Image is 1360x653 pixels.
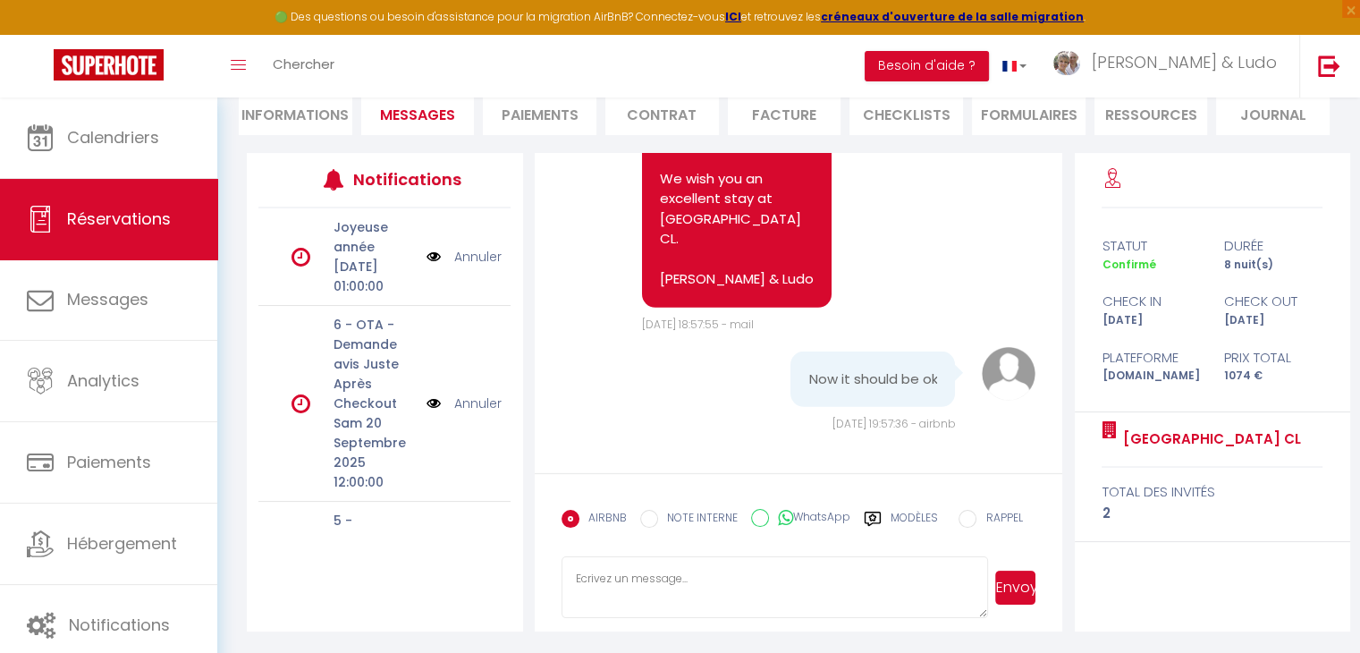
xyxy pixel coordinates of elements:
[67,208,171,230] span: Réservations
[1212,347,1335,369] div: Prix total
[14,7,68,61] button: Ouvrir le widget de chat LiveChat
[1040,35,1299,98] a: ... [PERSON_NAME] & Ludo
[67,369,139,392] span: Analytics
[67,451,151,473] span: Paiements
[605,91,719,135] li: Contrat
[821,9,1084,24] a: créneaux d'ouverture de la salle migration
[982,347,1035,401] img: avatar.png
[1216,91,1330,135] li: Journal
[728,91,841,135] li: Facture
[483,91,596,135] li: Paiements
[380,105,455,125] span: Messages
[976,510,1022,530] label: RAPPEL
[67,126,159,148] span: Calendriers
[427,247,441,267] img: NO IMAGE
[808,369,937,390] pre: Now it should be ok
[454,247,502,267] a: Annuler
[334,413,415,492] p: Sam 20 Septembre 2025 12:00:00
[1102,257,1155,272] span: Confirmé
[1094,91,1208,135] li: Ressources
[334,217,415,257] p: Joyeuse année
[69,614,170,636] span: Notifications
[1090,347,1212,369] div: Plateforme
[1212,235,1335,257] div: durée
[353,159,459,199] h3: Notifications
[725,9,741,24] a: ICI
[1116,428,1300,450] a: [GEOGRAPHIC_DATA] CL
[67,532,177,555] span: Hébergement
[273,55,334,73] span: Chercher
[67,288,148,310] span: Messages
[54,49,164,81] img: Super Booking
[642,317,754,332] span: [DATE] 18:57:55 - mail
[1102,481,1322,503] div: total des invités
[1090,291,1212,312] div: check in
[334,511,415,609] p: 5 - Notification pre-checkout à 8h du matin
[259,35,348,98] a: Chercher
[1212,312,1335,329] div: [DATE]
[1284,572,1347,640] iframe: Chat
[1090,368,1212,385] div: [DOMAIN_NAME]
[239,91,352,135] li: Informations
[1212,291,1335,312] div: check out
[1090,235,1212,257] div: statut
[334,315,415,413] p: 6 - OTA - Demande avis Juste Après Checkout
[579,510,627,530] label: AIRBNB
[1318,55,1340,77] img: logout
[865,51,989,81] button: Besoin d'aide ?
[769,509,850,529] label: WhatsApp
[658,510,738,530] label: NOTE INTERNE
[972,91,1085,135] li: FORMULAIRES
[849,91,963,135] li: CHECKLISTS
[832,416,955,431] span: [DATE] 19:57:36 - airbnb
[454,394,502,413] a: Annuler
[995,571,1035,605] button: Envoyer
[427,394,441,413] img: NO IMAGE
[891,510,938,541] label: Modèles
[1212,257,1335,274] div: 8 nuit(s)
[334,257,415,296] p: [DATE] 01:00:00
[1092,51,1277,73] span: [PERSON_NAME] & Ludo
[1090,312,1212,329] div: [DATE]
[1102,503,1322,524] div: 2
[1212,368,1335,385] div: 1074 €
[1053,51,1080,75] img: ...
